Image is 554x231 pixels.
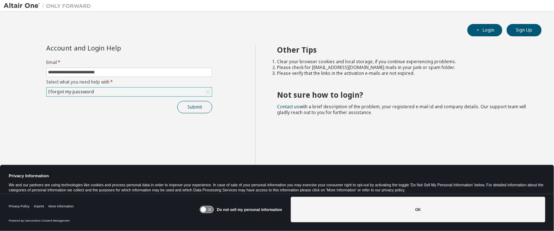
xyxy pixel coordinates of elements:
button: Submit [177,101,212,113]
button: Sign Up [507,24,542,36]
li: Please verify that the links in the activation e-mails are not expired. [277,70,529,76]
h2: Not sure how to login? [277,90,529,100]
div: I forgot my password [47,88,95,96]
h2: Other Tips [277,45,529,54]
img: Altair One [4,2,95,9]
li: Please check for [EMAIL_ADDRESS][DOMAIN_NAME] mails in your junk or spam folder. [277,65,529,70]
a: Contact us [277,104,300,110]
button: Login [467,24,502,36]
li: Clear your browser cookies and local storage, if you continue experiencing problems. [277,59,529,65]
div: Account and Login Help [46,45,179,51]
label: Select what you need help with [46,79,212,85]
div: I forgot my password [47,88,212,96]
span: with a brief description of the problem, your registered e-mail id and company details. Our suppo... [277,104,526,115]
label: Email [46,60,212,65]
